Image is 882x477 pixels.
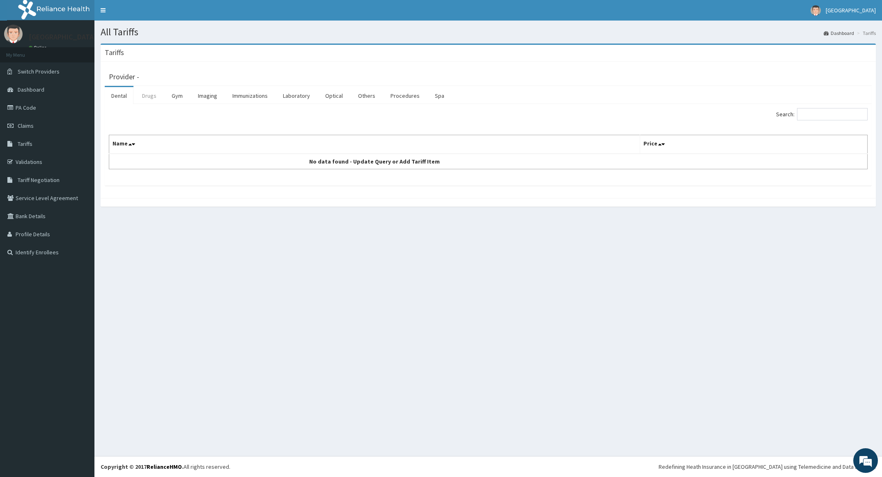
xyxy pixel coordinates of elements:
[4,25,23,43] img: User Image
[640,135,867,154] th: Price
[428,87,451,104] a: Spa
[384,87,426,104] a: Procedures
[18,176,60,184] span: Tariff Negotiation
[29,45,48,51] a: Online
[105,87,133,104] a: Dental
[109,154,640,169] td: No data found - Update Query or Add Tariff Item
[855,30,876,37] li: Tariffs
[136,87,163,104] a: Drugs
[826,7,876,14] span: [GEOGRAPHIC_DATA]
[101,27,876,37] h1: All Tariffs
[101,463,184,470] strong: Copyright © 2017 .
[351,87,382,104] a: Others
[94,456,882,477] footer: All rights reserved.
[165,87,189,104] a: Gym
[319,87,349,104] a: Optical
[797,108,868,120] input: Search:
[811,5,821,16] img: User Image
[18,140,32,147] span: Tariffs
[105,49,124,56] h3: Tariffs
[226,87,274,104] a: Immunizations
[276,87,317,104] a: Laboratory
[18,68,60,75] span: Switch Providers
[147,463,182,470] a: RelianceHMO
[776,108,868,120] label: Search:
[18,122,34,129] span: Claims
[824,30,854,37] a: Dashboard
[191,87,224,104] a: Imaging
[109,73,139,81] h3: Provider -
[659,463,876,471] div: Redefining Heath Insurance in [GEOGRAPHIC_DATA] using Telemedicine and Data Science!
[109,135,640,154] th: Name
[29,33,96,41] p: [GEOGRAPHIC_DATA]
[18,86,44,93] span: Dashboard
